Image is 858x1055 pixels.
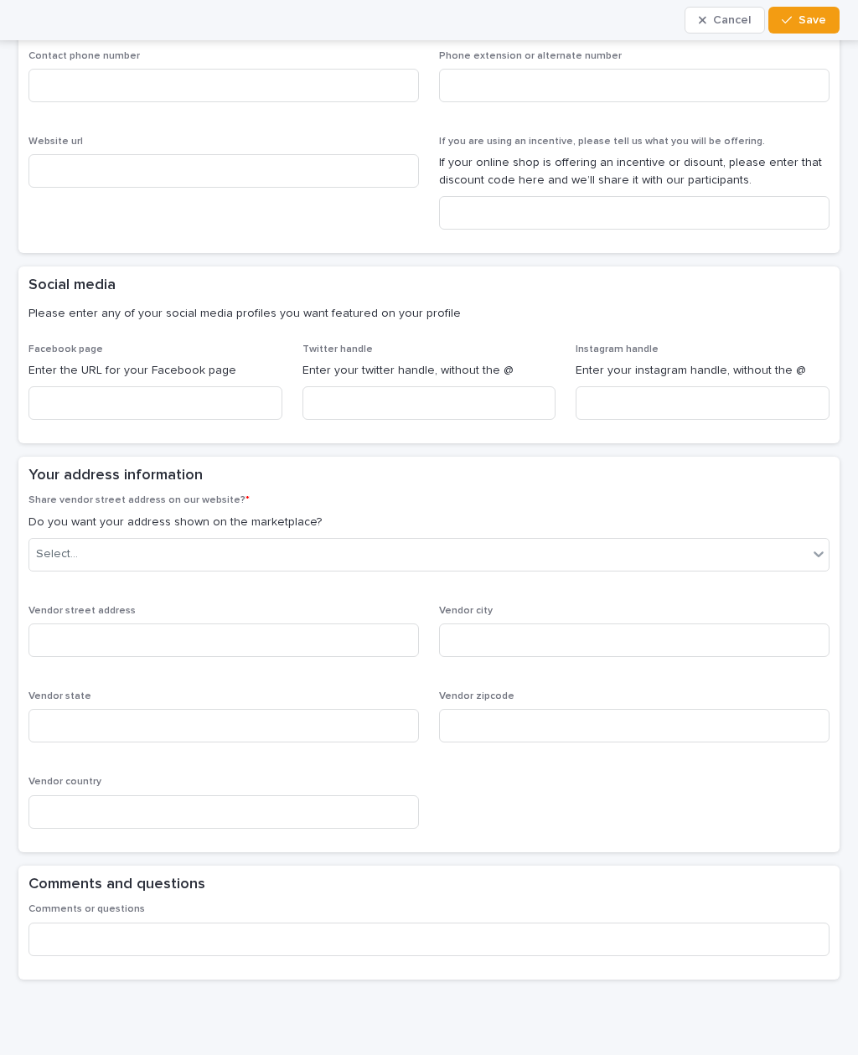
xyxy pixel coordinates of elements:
[302,362,556,380] p: Enter your twitter handle, without the @
[28,904,145,914] span: Comments or questions
[28,137,83,147] span: Website url
[28,514,830,531] p: Do you want your address shown on the marketplace?
[439,154,830,189] p: If your online shop is offering an incentive or disount, please enter that discount code here and...
[28,606,136,616] span: Vendor street address
[439,691,514,701] span: Vendor zipcode
[28,51,140,61] span: Contact phone number
[576,344,659,354] span: Instagram handle
[439,51,622,61] span: Phone extension or alternate number
[28,876,205,894] h2: Comments and questions
[28,277,116,295] h2: Social media
[302,344,373,354] span: Twitter handle
[439,606,493,616] span: Vendor city
[28,344,103,354] span: Facebook page
[28,495,250,505] span: Share vendor street address on our website?
[799,14,826,26] span: Save
[28,362,282,380] p: Enter the URL for your Facebook page
[28,306,823,321] p: Please enter any of your social media profiles you want featured on your profile
[713,14,751,26] span: Cancel
[28,691,91,701] span: Vendor state
[28,467,203,485] h2: Your address information
[28,777,101,787] span: Vendor country
[36,546,78,563] div: Select...
[768,7,840,34] button: Save
[439,137,765,147] span: If you are using an incentive, please tell us what you will be offering.
[685,7,765,34] button: Cancel
[576,362,830,380] p: Enter your instagram handle, without the @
